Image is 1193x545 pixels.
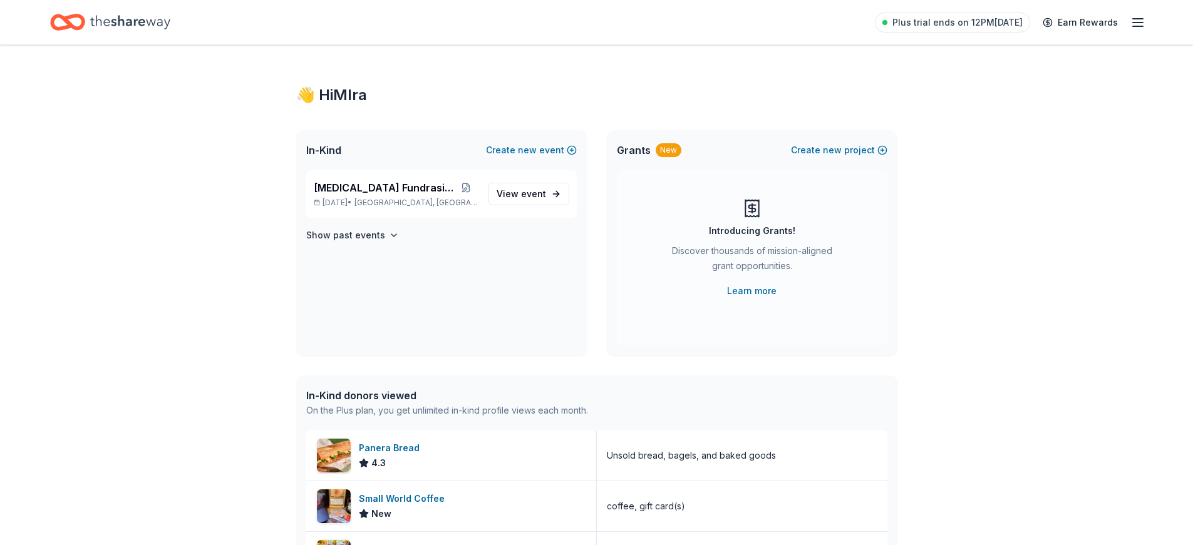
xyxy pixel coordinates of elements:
[1035,11,1125,34] a: Earn Rewards
[359,441,425,456] div: Panera Bread
[371,456,386,471] span: 4.3
[306,143,341,158] span: In-Kind
[371,506,391,521] span: New
[306,228,385,243] h4: Show past events
[317,489,351,523] img: Image for Small World Coffee
[875,13,1030,33] a: Plus trial ends on 12PM[DATE]
[317,439,351,472] img: Image for Panera Bread
[521,188,546,199] span: event
[656,143,681,157] div: New
[488,183,569,205] a: View event
[306,403,588,418] div: On the Plus plan, you get unlimited in-kind profile views each month.
[823,143,842,158] span: new
[486,143,577,158] button: Createnewevent
[354,198,478,208] span: [GEOGRAPHIC_DATA], [GEOGRAPHIC_DATA]
[709,223,795,238] div: Introducing Grants!
[306,228,399,243] button: Show past events
[727,283,777,298] a: Learn more
[667,243,837,278] div: Discover thousands of mission-aligned grant opportunities.
[50,8,170,37] a: Home
[518,143,537,158] span: new
[617,143,651,158] span: Grants
[296,85,897,105] div: 👋 Hi MIra
[892,15,1023,30] span: Plus trial ends on 12PM[DATE]
[497,186,546,201] span: View
[791,143,887,158] button: Createnewproject
[359,491,450,506] div: Small World Coffee
[314,180,453,195] span: [MEDICAL_DATA] Fundrasier
[607,499,685,514] div: coffee, gift card(s)
[306,388,588,403] div: In-Kind donors viewed
[607,448,776,463] div: Unsold bread, bagels, and baked goods
[314,198,478,208] p: [DATE] •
